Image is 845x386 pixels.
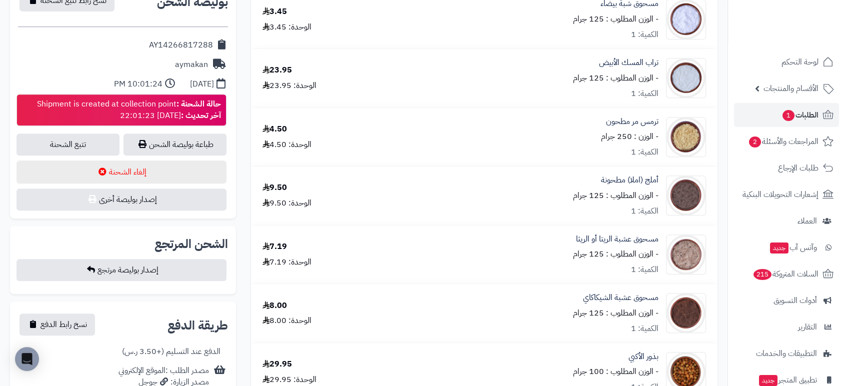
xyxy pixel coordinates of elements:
[16,259,226,281] button: إصدار بوليصة مرتجع
[734,288,839,312] a: أدوات التسويق
[262,182,287,193] div: 9.50
[666,234,705,274] img: 1667661777-Reetha%20Powder-90x90.jpg
[262,374,316,385] div: الوحدة: 29.95
[262,315,311,326] div: الوحدة: 8.00
[40,318,87,330] span: نسخ رابط الدفع
[798,320,817,334] span: التقارير
[748,134,818,148] span: المراجعات والأسئلة
[262,139,311,150] div: الوحدة: 4.50
[631,29,658,40] div: الكمية: 1
[122,346,220,357] div: الدفع عند التسليم (+3.50 ر.س)
[262,80,316,91] div: الوحدة: 23.95
[190,78,214,90] div: [DATE]
[628,351,658,362] a: بذور الأكبي
[777,26,835,47] img: logo-2.png
[773,293,817,307] span: أدوات التسويق
[631,323,658,334] div: الكمية: 1
[573,72,658,84] small: - الوزن المطلوب : 125 جرام
[734,182,839,206] a: إشعارات التحويلات البنكية
[769,240,817,254] span: وآتس آب
[797,214,817,228] span: العملاء
[573,307,658,319] small: - الوزن المطلوب : 125 جرام
[666,293,705,333] img: 1662098715-Shikakai%20Powder-90x90.jpg
[114,78,162,90] div: 10:01:24 PM
[781,108,818,122] span: الطلبات
[763,81,818,95] span: الأقسام والمنتجات
[573,365,658,377] small: - الوزن المطلوب : 100 جرام
[15,347,39,371] div: Open Intercom Messenger
[782,110,794,121] span: 1
[631,146,658,158] div: الكمية: 1
[734,156,839,180] a: طلبات الإرجاع
[734,209,839,233] a: العملاء
[37,98,221,121] div: Shipment is created at collection point [DATE] 22:01:23
[666,175,705,215] img: 1662097306-Amaala%20Powder-90x90.jpg
[262,123,287,135] div: 4.50
[262,300,287,311] div: 8.00
[16,160,226,183] button: إلغاء الشحنة
[262,21,311,33] div: الوحدة: 3.45
[576,233,658,245] a: مسحوق عشبة الريتا أو الريثا
[16,188,226,210] button: إصدار بوليصة أخرى
[606,116,658,127] a: ترمس مر مطحون
[734,50,839,74] a: لوحة التحكم
[631,205,658,217] div: الكمية: 1
[749,136,761,147] span: 2
[16,133,119,155] a: تتبع الشحنة
[583,292,658,303] a: مسحوق عشبة الشيكاكاي
[770,242,788,253] span: جديد
[262,6,287,17] div: 3.45
[175,59,208,70] div: aymakan
[573,189,658,201] small: - الوزن المطلوب : 125 جرام
[181,109,221,121] strong: آخر تحديث :
[742,187,818,201] span: إشعارات التحويلات البنكية
[734,262,839,286] a: السلات المتروكة215
[262,64,292,76] div: 23.95
[573,13,658,25] small: - الوزن المطلوب : 125 جرام
[262,241,287,252] div: 7.19
[753,269,771,280] span: 215
[734,235,839,259] a: وآتس آبجديد
[759,375,777,386] span: جديد
[778,161,818,175] span: طلبات الإرجاع
[123,133,226,155] a: طباعة بوليصة الشحن
[601,174,658,186] a: أملج (املا) مطحونة
[262,256,311,268] div: الوحدة: 7.19
[154,238,228,250] h2: الشحن المرتجع
[599,57,658,68] a: تراب المسك الأبيض
[601,130,658,142] small: - الوزن : 250 جرام
[149,39,213,51] div: AY14266817288
[167,319,228,331] h2: طريقة الدفع
[666,58,705,98] img: 1661715774-Musk%20Sand-90x90.jpg
[631,264,658,275] div: الكمية: 1
[666,117,705,157] img: 1661876762-Lupine,%20Bitter,%20Powder-90x90.jpg
[734,315,839,339] a: التقارير
[756,346,817,360] span: التطبيقات والخدمات
[573,248,658,260] small: - الوزن المطلوب : 125 جرام
[734,103,839,127] a: الطلبات1
[734,129,839,153] a: المراجعات والأسئلة2
[262,358,292,370] div: 29.95
[262,197,311,209] div: الوحدة: 9.50
[734,341,839,365] a: التطبيقات والخدمات
[752,267,818,281] span: السلات المتروكة
[781,55,818,69] span: لوحة التحكم
[176,98,221,110] strong: حالة الشحنة :
[631,88,658,99] div: الكمية: 1
[19,313,95,335] button: نسخ رابط الدفع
